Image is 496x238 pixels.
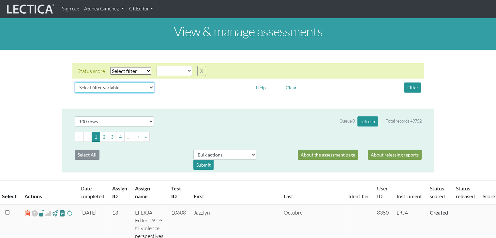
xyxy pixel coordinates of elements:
a: User ID [377,185,388,199]
span: Analyst score [45,209,51,217]
th: Test ID [167,181,190,205]
a: delete [24,209,31,218]
a: Instrument [397,193,422,199]
span: Reopen [32,209,38,218]
span: view [59,209,66,217]
button: Go to page 2 [100,132,108,142]
button: Go to page 4 [116,132,125,142]
a: Completed = assessment has been completed; CS scored = assessment has been CLAS scored; LS scored... [430,209,448,216]
a: Date completed [81,185,104,199]
a: Status scored [430,185,445,199]
th: Actions [21,181,77,205]
button: Go to page 3 [108,132,116,142]
img: lecticalive [5,3,54,15]
a: Score [483,193,495,199]
a: Atenea Giménez [82,3,127,15]
span: view [52,209,58,217]
a: Status released [456,185,475,199]
a: First [194,193,204,199]
a: About the assessment page [298,150,358,160]
div: Status score [78,67,105,75]
button: Go to next page [135,132,142,142]
button: Go to last page [142,132,150,142]
a: Identifier [348,193,369,199]
button: Help [253,82,269,93]
a: Help [253,84,269,90]
button: refresh [357,116,378,126]
a: CKEditor [127,3,156,15]
span: rescore [67,209,73,217]
button: Clear [282,82,299,93]
span: view [39,209,45,217]
a: Last [284,193,293,199]
button: X [197,66,206,76]
button: Select All [75,150,99,160]
a: Sign out [59,3,82,15]
th: Assign name [131,181,167,205]
div: Submit [193,160,214,170]
button: Filter [404,82,421,93]
th: Assign ID [108,181,131,205]
button: Go to page 1 [92,132,100,142]
a: About releasing reports [368,150,422,160]
div: Queue 0 Total records 49752 [339,116,422,126]
ul: Pagination [75,132,422,142]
